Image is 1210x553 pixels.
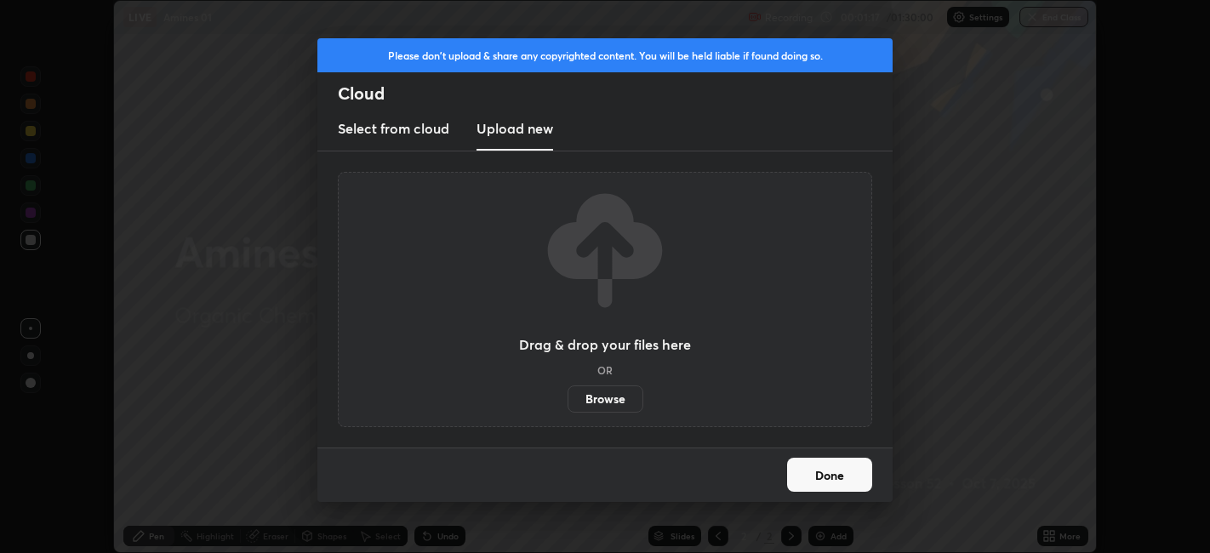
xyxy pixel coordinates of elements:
[519,338,691,351] h3: Drag & drop your files here
[477,118,553,139] h3: Upload new
[787,458,872,492] button: Done
[338,118,449,139] h3: Select from cloud
[317,38,893,72] div: Please don't upload & share any copyrighted content. You will be held liable if found doing so.
[338,83,893,105] h2: Cloud
[597,365,613,375] h5: OR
